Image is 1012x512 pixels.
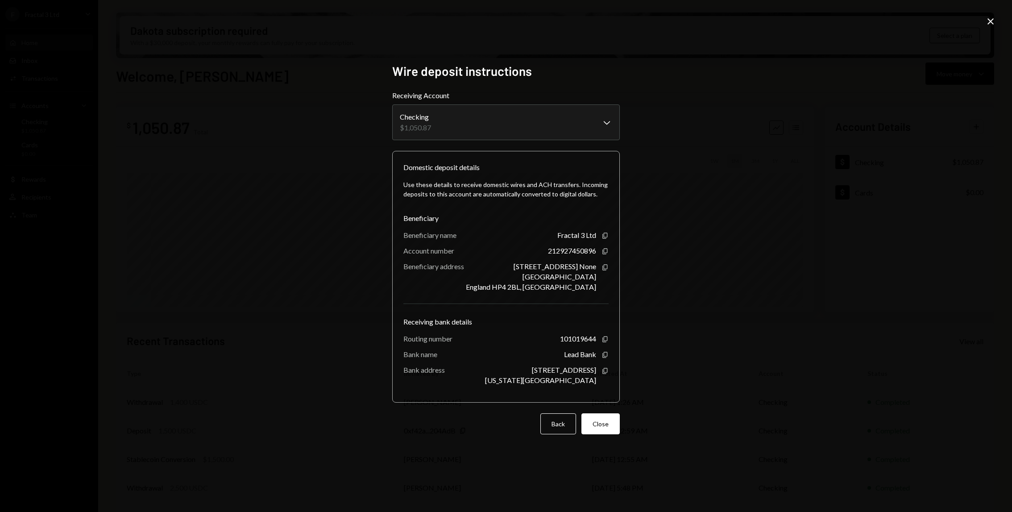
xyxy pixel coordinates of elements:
button: Back [540,413,576,434]
div: Use these details to receive domestic wires and ACH transfers. Incoming deposits to this account ... [403,180,609,199]
div: Beneficiary name [403,231,456,239]
h2: Wire deposit instructions [392,62,620,80]
div: [US_STATE][GEOGRAPHIC_DATA] [485,376,596,384]
div: 212927450896 [548,246,596,255]
div: England HP4 2BL, [GEOGRAPHIC_DATA] [466,283,596,291]
div: Domestic deposit details [403,162,480,173]
div: Lead Bank [564,350,596,358]
label: Receiving Account [392,90,620,101]
div: Beneficiary address [403,262,464,271]
div: Fractal 3 Ltd [557,231,596,239]
div: [STREET_ADDRESS] [532,366,596,374]
div: Routing number [403,334,452,343]
div: Account number [403,246,454,255]
div: [GEOGRAPHIC_DATA] [523,272,596,281]
div: Bank address [403,366,445,374]
button: Receiving Account [392,104,620,140]
div: Beneficiary [403,213,609,224]
div: Receiving bank details [403,316,609,327]
div: [STREET_ADDRESS] None [514,262,596,271]
button: Close [581,413,620,434]
div: 101019644 [560,334,596,343]
div: Bank name [403,350,437,358]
